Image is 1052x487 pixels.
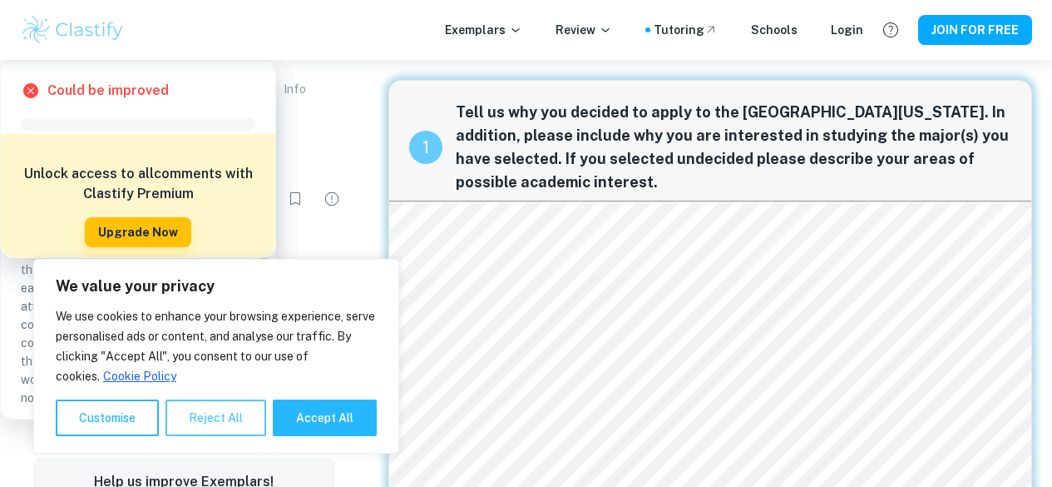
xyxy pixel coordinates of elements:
[877,16,905,44] button: Help and Feedback
[918,15,1032,45] button: JOIN FOR FREE
[654,21,718,39] a: Tutoring
[102,369,177,384] a: Cookie Policy
[165,400,266,436] button: Reject All
[85,217,191,247] button: Upgrade Now
[445,21,522,39] p: Exemplars
[56,400,159,436] button: Customise
[33,259,399,454] div: We value your privacy
[556,21,612,39] p: Review
[56,276,377,296] p: We value your privacy
[21,132,255,444] p: One of the most powerful sentences in terms of emotion. It gives information about the candidate'...
[47,81,169,101] h6: Could be improved
[56,306,377,386] p: We use cookies to enhance your browsing experience, serve personalised ads or content, and analys...
[284,80,306,98] p: Info
[409,131,442,164] div: recipe
[456,101,1011,194] span: Tell us why you decided to apply to the [GEOGRAPHIC_DATA][US_STATE]. In addition, please include ...
[831,21,863,39] a: Login
[279,182,312,216] div: Bookmark
[751,21,798,39] a: Schools
[315,182,348,216] div: Report issue
[273,400,377,436] button: Accept All
[9,164,267,204] h6: Unlock access to all comments with Clastify Premium
[20,13,126,47] img: Clastify logo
